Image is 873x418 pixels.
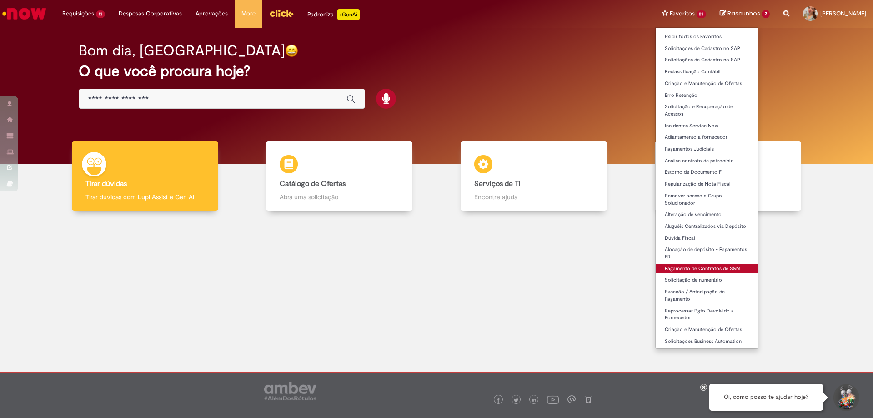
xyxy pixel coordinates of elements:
a: Rascunhos [720,10,770,18]
span: Requisições [62,9,94,18]
a: Solicitações Business Automation [656,337,758,347]
a: Alocação de depósito - Pagamentos BR [656,245,758,262]
span: More [241,9,256,18]
img: happy-face.png [285,44,298,57]
button: Iniciar Conversa de Suporte [832,384,859,411]
p: Tirar dúvidas com Lupi Assist e Gen Ai [85,192,205,201]
a: Criação e Manutenção de Ofertas [656,325,758,335]
a: Regularização de Nota Fiscal [656,179,758,189]
a: Erro Retenção [656,91,758,101]
a: Base de Conhecimento Consulte e aprenda [631,141,826,211]
img: logo_footer_twitter.png [514,398,518,403]
img: ServiceNow [1,5,48,23]
a: Aluguéis Centralizados via Depósito [656,222,758,232]
a: Serviços de TI Encontre ajuda [436,141,631,211]
a: Reprocessar Pgto Devolvido a Fornecedor [656,306,758,323]
img: logo_footer_naosei.png [584,395,592,403]
b: Tirar dúvidas [85,179,127,188]
p: Encontre ajuda [474,192,593,201]
a: Estorno de Documento FI [656,167,758,177]
a: Catálogo de Ofertas Abra uma solicitação [242,141,437,211]
div: Padroniza [307,9,360,20]
a: Incidentes Service Now [656,121,758,131]
a: Dúvida Fiscal [656,233,758,243]
h2: Bom dia, [GEOGRAPHIC_DATA] [79,43,285,59]
img: logo_footer_workplace.png [567,395,576,403]
img: logo_footer_youtube.png [547,393,559,405]
span: Rascunhos [727,9,760,18]
div: Oi, como posso te ajudar hoje? [709,384,823,411]
a: Análise contrato de patrocínio [656,156,758,166]
a: Solicitação e Recuperação de Acessos [656,102,758,119]
p: +GenAi [337,9,360,20]
a: Exibir todos os Favoritos [656,32,758,42]
span: 13 [96,10,105,18]
a: Remover acesso a Grupo Solucionador [656,191,758,208]
h2: O que você procura hoje? [79,63,795,79]
span: [PERSON_NAME] [820,10,866,17]
img: logo_footer_ambev_rotulo_gray.png [264,382,316,400]
b: Catálogo de Ofertas [280,179,346,188]
a: Exceção / Antecipação de Pagamento [656,287,758,304]
a: Criação e Manutenção de Ofertas [656,79,758,89]
a: Reclassificação Contábil [656,67,758,77]
img: logo_footer_facebook.png [496,398,501,403]
span: Despesas Corporativas [119,9,182,18]
a: Pagamento de Contratos de S&M [656,264,758,274]
a: Pagamentos Judiciais [656,144,758,154]
a: Alteração de vencimento [656,210,758,220]
img: logo_footer_linkedin.png [532,398,537,403]
a: Solicitações de Cadastro no SAP [656,55,758,65]
ul: Favoritos [655,27,759,349]
span: 23 [697,10,707,18]
p: Abra uma solicitação [280,192,399,201]
img: click_logo_yellow_360x200.png [269,6,294,20]
a: Solicitações de Cadastro no SAP [656,44,758,54]
span: Aprovações [196,9,228,18]
span: 2 [762,10,770,18]
span: Favoritos [670,9,695,18]
a: Solicitação de numerário [656,275,758,285]
a: Tirar dúvidas Tirar dúvidas com Lupi Assist e Gen Ai [48,141,242,211]
a: Adiantamento a fornecedor [656,132,758,142]
b: Serviços de TI [474,179,521,188]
